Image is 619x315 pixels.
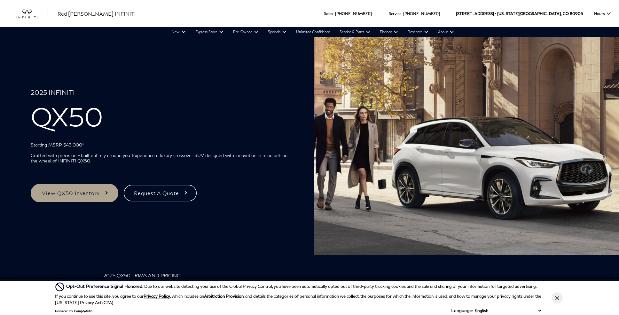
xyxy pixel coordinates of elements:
a: ComplyAuto [74,309,92,313]
a: [STREET_ADDRESS] • [US_STATE][GEOGRAPHIC_DATA], CO 80905 [456,11,583,16]
a: About [433,27,459,37]
a: Red [PERSON_NAME] INFINITI [58,10,136,18]
a: infiniti [16,9,48,19]
a: Finance [375,27,403,37]
a: [PHONE_NUMBER] [335,11,372,16]
p: Starting MSRP $43,000* [31,142,289,147]
span: Sales [324,11,333,16]
div: Powered by [55,309,92,313]
span: : [333,11,334,16]
a: Unlimited Confidence [291,27,335,37]
a: Pre-Owned [228,27,263,37]
h2: Your QX50 – Designed Around You [103,273,516,295]
p: Crafted with precision – built entirely around you. Experience a luxury crossover SUV designed wi... [31,153,289,163]
span: : [401,11,402,16]
a: New [167,27,191,37]
a: Specials [263,27,291,37]
div: Language: [451,308,473,313]
h1: QX50 [31,88,289,137]
div: Due to our website detecting your use of the Global Privacy Control, you have been automatically ... [66,283,537,290]
strong: Arbitration Provision [204,294,244,299]
span: Opt-Out Preference Signal Honored . [66,283,144,289]
a: View QX50 Inventory [31,184,118,202]
span: 2025 INFINITI [31,88,289,101]
span: 2025 QX50 TRIMS AND PRICING [103,273,516,283]
a: Privacy Policy [144,294,170,299]
nav: Main Navigation [167,27,459,37]
a: Service & Parts [335,27,375,37]
a: [PHONE_NUMBER] [403,11,440,16]
span: Red [PERSON_NAME] INFINITI [58,11,136,17]
select: Language Select [473,307,543,314]
a: Request A Quote [123,184,197,202]
img: INFINITI [16,9,48,19]
p: If you continue to use this site, you agree to our , which includes an , and details the categori... [55,294,541,305]
span: Service [389,11,401,16]
a: Express Store [191,27,228,37]
a: Research [403,27,433,37]
button: Close Button [552,292,563,304]
img: 2025 INFINITI QX50 [314,37,619,255]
